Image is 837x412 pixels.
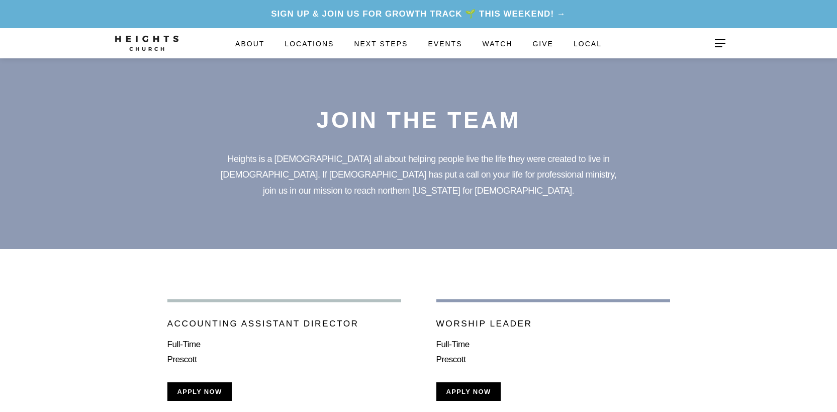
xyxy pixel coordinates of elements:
span: Next Steps [354,40,408,48]
a: apply now [167,388,232,395]
span: watch [483,40,513,48]
span: Events [428,40,462,48]
p: Accounting Assistant Director [167,317,359,329]
a: Local [564,34,612,52]
p: Heights is a [DEMOGRAPHIC_DATA] all about helping people live the life they were created to live ... [218,151,620,199]
span: Give [532,40,553,48]
a: Locations [274,34,344,52]
a: Give [522,34,564,52]
a: About [225,34,274,52]
img: 7fdc7de0-3bfd-4f30-a489-8ade0bda3cb9.png [112,32,181,55]
p: Full-Time Prescott [436,337,670,367]
a: watch [473,34,523,52]
p: Join the Team [218,109,620,131]
p: Worship Leader [436,317,532,329]
span: Locations [285,40,334,48]
span: About [235,40,264,48]
span: Sign Up & Join Us For Growth Track 🌱 THIS Weekend! → [271,7,566,22]
p: Full-Time Prescott [167,337,401,367]
button: apply now [167,382,232,401]
button: Apply now [436,382,501,401]
a: Next Steps [344,34,418,52]
span: Local [574,40,602,48]
a: Events [418,34,472,52]
a: Apply now [436,388,501,395]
